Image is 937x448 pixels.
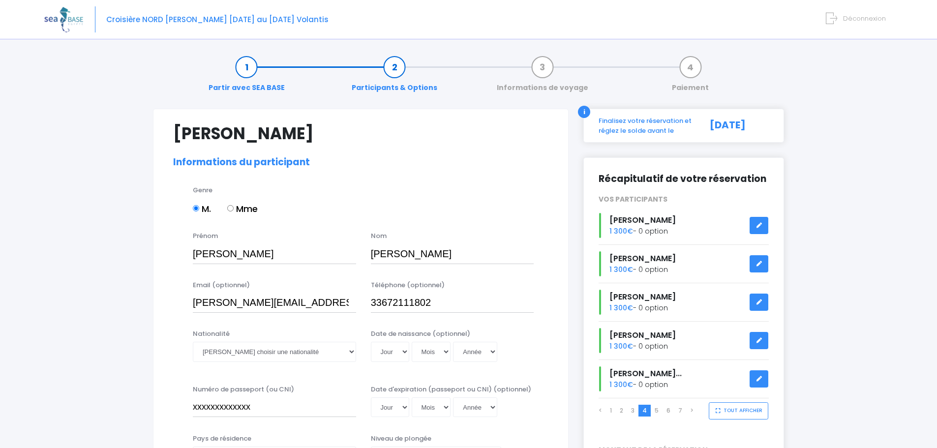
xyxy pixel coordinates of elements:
h2: Récapitulatif de votre réservation [599,173,769,185]
a: 6 [666,406,670,415]
div: - 0 option [591,251,776,276]
span: 1 300€ [609,303,633,313]
label: Date d'expiration (passeport ou CNI) (optionnel) [371,385,531,394]
button: TOUT AFFICHER [709,402,768,419]
h2: Informations du participant [173,157,548,168]
div: - 0 option [591,366,776,391]
span: [PERSON_NAME] [609,291,676,302]
label: Téléphone (optionnel) [371,280,445,290]
span: [PERSON_NAME]... [609,368,682,379]
span: [PERSON_NAME] [609,214,676,226]
span: 1 300€ [609,380,633,389]
label: Nationalité [193,329,230,339]
h1: [PERSON_NAME] [173,124,548,143]
a: 5 [655,406,659,415]
a: 7 [678,406,682,415]
span: [PERSON_NAME] [609,329,676,341]
div: VOS PARTICIPANTS [591,194,776,205]
div: - 0 option [591,213,776,238]
div: Finalisez votre réservation et réglez le solde avant le [591,116,699,135]
a: 4 [642,406,647,415]
div: - 0 option [591,328,776,353]
input: M. [193,205,199,211]
label: Nom [371,231,387,241]
label: Email (optionnel) [193,280,250,290]
label: Genre [193,185,212,195]
a: Paiement [667,62,714,93]
a: Participants & Options [347,62,442,93]
a: 2 [620,406,623,415]
div: [DATE] [699,116,776,135]
label: Numéro de passeport (ou CNI) [193,385,294,394]
span: 1 300€ [609,226,633,236]
div: - 0 option [591,290,776,315]
label: Date de naissance (optionnel) [371,329,470,339]
a: < [599,406,602,415]
span: Déconnexion [843,14,886,23]
span: 1 300€ [609,265,633,274]
span: 1 300€ [609,341,633,351]
label: Mme [227,202,258,215]
label: Prénom [193,231,218,241]
a: Informations de voyage [492,62,593,93]
input: Mme [227,205,234,211]
div: i [578,106,590,118]
label: Niveau de plongée [371,434,431,444]
span: [PERSON_NAME] [609,253,676,264]
a: 1 [610,406,612,415]
label: M. [193,202,211,215]
a: Partir avec SEA BASE [204,62,290,93]
label: Pays de résidence [193,434,251,444]
a: 3 [631,406,635,415]
span: Croisière NORD [PERSON_NAME] [DATE] au [DATE] Volantis [106,14,329,25]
